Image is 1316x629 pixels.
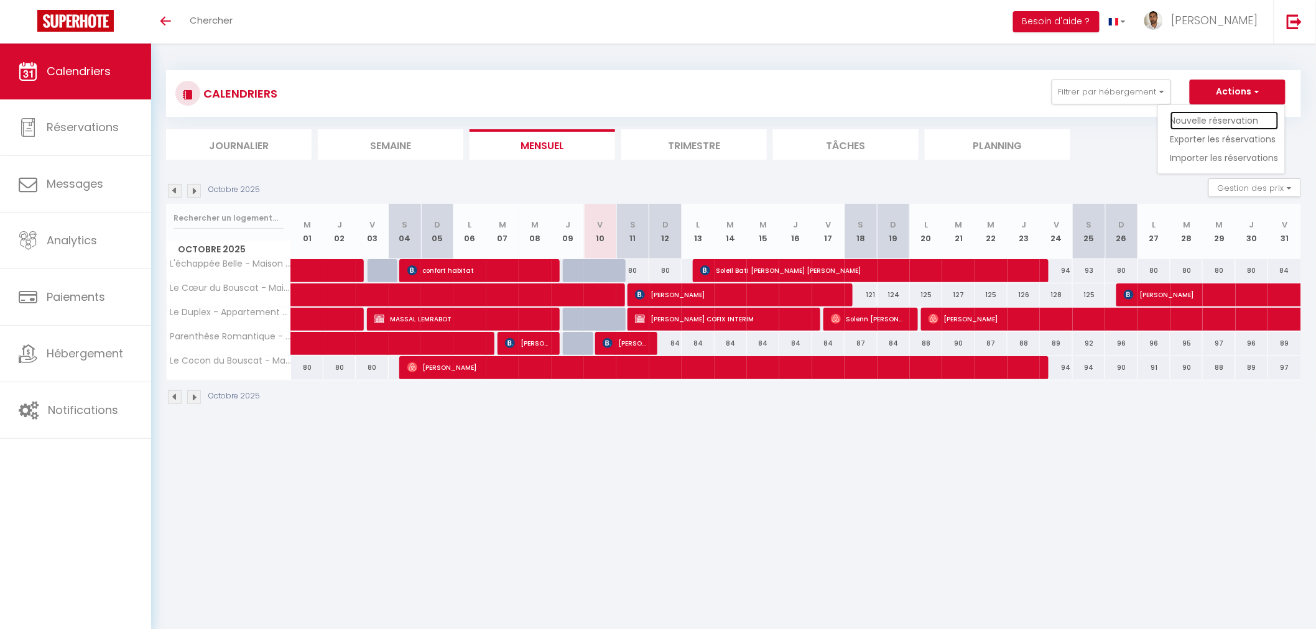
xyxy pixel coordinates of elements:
div: 84 [878,332,910,355]
div: 121 [845,283,877,306]
div: 80 [291,356,323,379]
img: Super Booking [37,10,114,32]
div: 84 [779,332,812,355]
th: 01 [291,204,323,259]
div: 94 [1040,356,1072,379]
button: Besoin d'aide ? [1013,11,1100,32]
abbr: D [434,219,440,231]
abbr: M [531,219,539,231]
div: 80 [356,356,388,379]
abbr: M [727,219,734,231]
th: 10 [584,204,616,259]
div: 88 [1203,356,1235,379]
span: L'échappée Belle - Maison 2 Chambres à [GEOGRAPHIC_DATA] [169,259,293,269]
div: 125 [910,283,942,306]
div: 125 [975,283,1008,306]
abbr: J [1249,219,1254,231]
span: [PERSON_NAME] [635,283,840,306]
th: 26 [1105,204,1138,259]
div: 90 [1105,356,1138,379]
th: 08 [519,204,551,259]
div: 128 [1040,283,1072,306]
th: 06 [453,204,486,259]
span: [PERSON_NAME] [929,307,1300,331]
abbr: S [858,219,864,231]
p: Octobre 2025 [208,390,260,402]
div: 80 [1105,259,1138,282]
th: 15 [747,204,779,259]
img: ... [1144,11,1163,30]
div: 97 [1268,356,1301,379]
abbr: M [1216,219,1223,231]
abbr: L [696,219,700,231]
abbr: M [499,219,506,231]
div: 80 [323,356,356,379]
div: 96 [1236,332,1268,355]
span: MASSAL LEMRABOT [374,307,547,331]
div: 96 [1138,332,1170,355]
span: Le Cocon du Bouscat - Maison 2 Pers à [GEOGRAPHIC_DATA] [169,356,293,365]
span: [PERSON_NAME] COFIX INTERIM [635,307,807,331]
th: 02 [323,204,356,259]
span: Soleil Bati [PERSON_NAME] [PERSON_NAME] [700,259,1034,282]
abbr: V [369,219,375,231]
div: 84 [812,332,845,355]
div: 126 [1008,283,1040,306]
span: Analytics [47,232,97,248]
abbr: M [304,219,311,231]
div: 80 [1203,259,1235,282]
span: Octobre 2025 [167,241,290,259]
th: 18 [845,204,877,259]
div: 127 [942,283,975,306]
div: 84 [715,332,747,355]
th: 12 [649,204,682,259]
th: 20 [910,204,942,259]
span: [PERSON_NAME] [505,331,548,355]
h3: CALENDRIERS [200,80,277,108]
div: 89 [1236,356,1268,379]
a: Exporter les réservations [1170,130,1279,149]
li: Tâches [773,129,919,160]
th: 11 [616,204,649,259]
abbr: V [1054,219,1059,231]
th: 22 [975,204,1008,259]
div: 95 [1170,332,1203,355]
abbr: J [794,219,799,231]
button: Filtrer par hébergement [1052,80,1171,104]
abbr: V [1282,219,1287,231]
th: 27 [1138,204,1170,259]
button: Gestion des prix [1208,178,1301,197]
span: [PERSON_NAME] [1124,283,1295,306]
li: Semaine [318,129,463,160]
span: Réservations [47,119,119,135]
span: Notifications [48,402,118,418]
span: Calendriers [47,63,111,79]
a: Importer les réservations [1170,149,1279,167]
abbr: L [924,219,928,231]
span: Le Duplex - Appartement 3 Chambres à [GEOGRAPHIC_DATA] [169,308,293,317]
div: 84 [1268,259,1301,282]
div: 92 [1073,332,1105,355]
div: 94 [1073,356,1105,379]
th: 29 [1203,204,1235,259]
li: Journalier [166,129,312,160]
th: 07 [486,204,519,259]
button: Actions [1190,80,1286,104]
th: 13 [682,204,714,259]
li: Planning [925,129,1070,160]
div: 89 [1040,332,1072,355]
div: 84 [747,332,779,355]
th: 23 [1008,204,1040,259]
abbr: J [337,219,342,231]
div: 84 [682,332,714,355]
th: 25 [1073,204,1105,259]
p: Octobre 2025 [208,184,260,196]
div: 87 [845,332,877,355]
abbr: J [1021,219,1026,231]
span: confort habitat [407,259,547,282]
div: 90 [1170,356,1203,379]
input: Rechercher un logement... [174,207,284,229]
span: Paiements [47,289,105,305]
li: Mensuel [470,129,615,160]
span: Solenn [PERSON_NAME] [831,307,906,331]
